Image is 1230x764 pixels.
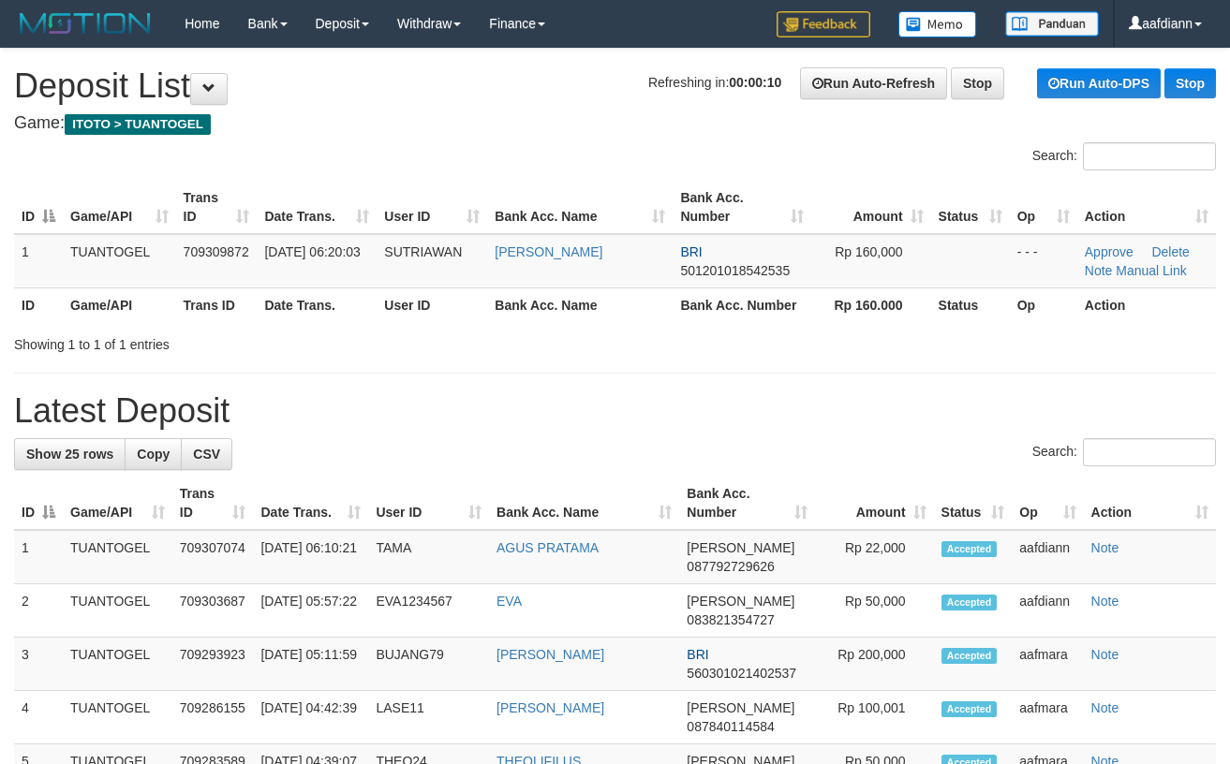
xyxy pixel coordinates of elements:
th: Date Trans.: activate to sort column ascending [253,477,368,530]
td: 3 [14,638,63,691]
th: Bank Acc. Name: activate to sort column ascending [487,181,673,234]
td: [DATE] 04:42:39 [253,691,368,744]
th: User ID [377,287,487,322]
span: Copy 501201018542535 to clipboard [680,263,790,278]
th: Bank Acc. Name: activate to sort column ascending [489,477,679,530]
a: Run Auto-Refresh [800,67,947,99]
td: [DATE] 05:57:22 [253,584,368,638]
img: MOTION_logo.png [14,9,156,37]
a: Delete [1151,244,1189,259]
span: Copy 087840114584 to clipboard [687,719,774,734]
input: Search: [1083,438,1216,466]
img: Feedback.jpg [777,11,870,37]
a: Note [1091,594,1119,609]
td: TUANTOGEL [63,234,176,288]
th: ID: activate to sort column descending [14,477,63,530]
input: Search: [1083,142,1216,170]
td: 1 [14,234,63,288]
td: 2 [14,584,63,638]
td: 709303687 [172,584,254,638]
span: 709309872 [184,244,249,259]
th: Action: activate to sort column ascending [1084,477,1216,530]
a: Note [1091,540,1119,555]
td: [DATE] 06:10:21 [253,530,368,584]
span: Show 25 rows [26,447,113,462]
th: Date Trans. [257,287,377,322]
span: CSV [193,447,220,462]
h4: Game: [14,114,1216,133]
span: Copy 087792729626 to clipboard [687,559,774,574]
th: Status [931,287,1010,322]
td: TAMA [368,530,489,584]
th: Action [1077,287,1216,322]
span: Accepted [941,648,998,664]
th: Bank Acc. Number [673,287,810,322]
td: Rp 200,000 [815,638,934,691]
th: Op [1010,287,1077,322]
a: Approve [1085,244,1134,259]
span: Accepted [941,541,998,557]
td: TUANTOGEL [63,584,172,638]
span: ITOTO > TUANTOGEL [65,114,211,135]
td: 709286155 [172,691,254,744]
td: Rp 22,000 [815,530,934,584]
th: Game/API: activate to sort column ascending [63,181,176,234]
img: panduan.png [1005,11,1099,37]
th: Bank Acc. Number: activate to sort column ascending [679,477,814,530]
td: 709307074 [172,530,254,584]
th: Bank Acc. Number: activate to sort column ascending [673,181,810,234]
a: Manual Link [1116,263,1187,278]
a: Stop [951,67,1004,99]
span: Refreshing in: [648,75,781,90]
td: 4 [14,691,63,744]
span: BRI [680,244,702,259]
th: Bank Acc. Name [487,287,673,322]
th: Trans ID: activate to sort column ascending [172,477,254,530]
td: EVA1234567 [368,584,489,638]
td: aafmara [1012,638,1083,691]
td: - - - [1010,234,1077,288]
th: Game/API [63,287,176,322]
td: [DATE] 05:11:59 [253,638,368,691]
a: Copy [125,438,182,470]
th: ID: activate to sort column descending [14,181,63,234]
div: Showing 1 to 1 of 1 entries [14,328,498,354]
a: Run Auto-DPS [1037,68,1161,98]
span: Rp 160,000 [835,244,902,259]
a: Note [1085,263,1113,278]
a: Note [1091,700,1119,715]
td: BUJANG79 [368,638,489,691]
td: aafmara [1012,691,1083,744]
a: Stop [1164,68,1216,98]
td: Rp 50,000 [815,584,934,638]
a: EVA [496,594,522,609]
th: Action: activate to sort column ascending [1077,181,1216,234]
td: 1 [14,530,63,584]
a: CSV [181,438,232,470]
a: [PERSON_NAME] [495,244,602,259]
span: Copy 560301021402537 to clipboard [687,666,796,681]
img: Button%20Memo.svg [898,11,977,37]
span: [PERSON_NAME] [687,540,794,555]
span: Accepted [941,595,998,610]
td: Rp 100,001 [815,691,934,744]
th: Date Trans.: activate to sort column ascending [257,181,377,234]
span: Accepted [941,701,998,717]
th: Amount: activate to sort column ascending [815,477,934,530]
td: aafdiann [1012,530,1083,584]
label: Search: [1032,142,1216,170]
span: BRI [687,647,708,662]
th: Trans ID [176,287,258,322]
th: Op: activate to sort column ascending [1010,181,1077,234]
th: User ID: activate to sort column ascending [368,477,489,530]
a: [PERSON_NAME] [496,700,604,715]
span: SUTRIAWAN [384,244,462,259]
span: [PERSON_NAME] [687,700,794,715]
td: TUANTOGEL [63,691,172,744]
h1: Latest Deposit [14,392,1216,430]
span: [DATE] 06:20:03 [264,244,360,259]
th: Rp 160.000 [811,287,931,322]
label: Search: [1032,438,1216,466]
td: TUANTOGEL [63,638,172,691]
a: Show 25 rows [14,438,126,470]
